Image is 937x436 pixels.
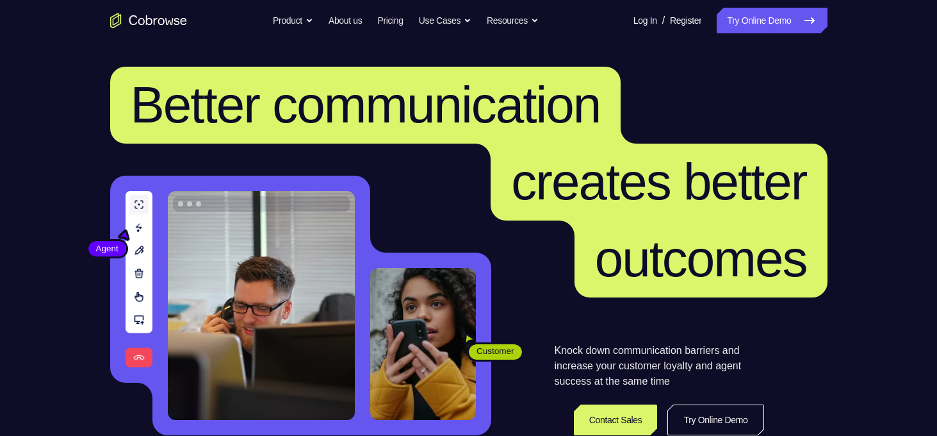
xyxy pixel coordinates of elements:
[110,13,187,28] a: Go to the home page
[574,405,658,435] a: Contact Sales
[670,8,701,33] a: Register
[717,8,827,33] a: Try Online Demo
[633,8,657,33] a: Log In
[511,153,806,210] span: creates better
[168,191,355,420] img: A customer support agent talking on the phone
[329,8,362,33] a: About us
[487,8,539,33] button: Resources
[131,76,601,133] span: Better communication
[377,8,403,33] a: Pricing
[662,13,665,28] span: /
[595,230,807,287] span: outcomes
[273,8,313,33] button: Product
[555,343,764,389] p: Knock down communication barriers and increase your customer loyalty and agent success at the sam...
[667,405,763,435] a: Try Online Demo
[419,8,471,33] button: Use Cases
[370,268,476,420] img: A customer holding their phone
